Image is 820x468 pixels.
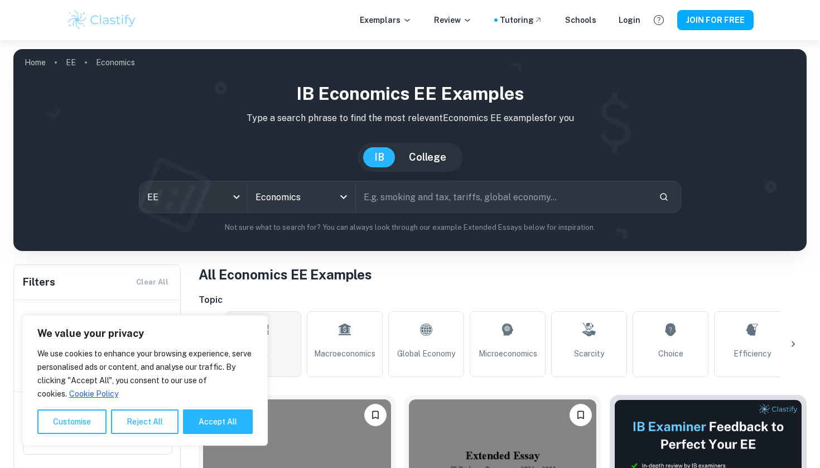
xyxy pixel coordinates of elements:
[654,187,673,206] button: Search
[23,274,55,290] h6: Filters
[363,147,395,167] button: IB
[22,80,798,107] h1: IB Economics EE examples
[66,55,76,70] a: EE
[360,14,412,26] p: Exemplars
[96,56,135,69] p: Economics
[69,389,119,399] a: Cookie Policy
[336,189,351,205] button: Open
[677,10,754,30] button: JOIN FOR FREE
[25,55,46,70] a: Home
[734,348,771,360] span: Efficiency
[183,409,253,434] button: Accept All
[139,181,247,213] div: EE
[199,264,807,284] h1: All Economics EE Examples
[111,409,179,434] button: Reject All
[434,14,472,26] p: Review
[658,348,683,360] span: Choice
[570,404,592,426] button: Please log in to bookmark exemplars
[619,14,640,26] a: Login
[356,181,650,213] input: E.g. smoking and tax, tariffs, global economy...
[364,404,387,426] button: Please log in to bookmark exemplars
[23,313,172,327] h6: Grade
[66,9,137,31] img: Clastify logo
[22,222,798,233] p: Not sure what to search for? You can always look through our example Extended Essays below for in...
[37,327,253,340] p: We value your privacy
[13,49,807,251] img: profile cover
[398,147,457,167] button: College
[199,293,807,307] h6: Topic
[479,348,537,360] span: Microeconomics
[37,347,253,401] p: We use cookies to enhance your browsing experience, serve personalised ads or content, and analys...
[574,348,604,360] span: Scarcity
[22,112,798,125] p: Type a search phrase to find the most relevant Economics EE examples for you
[649,11,668,30] button: Help and Feedback
[565,14,596,26] a: Schools
[37,409,107,434] button: Customise
[22,315,268,446] div: We value your privacy
[500,14,543,26] a: Tutoring
[397,348,455,360] span: Global Economy
[314,348,375,360] span: Macroeconomics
